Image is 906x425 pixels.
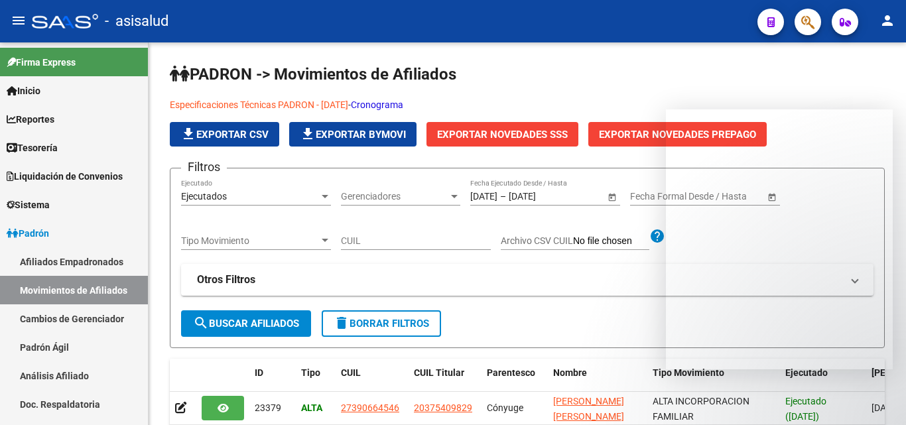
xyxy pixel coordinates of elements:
strong: Otros Filtros [197,273,255,287]
span: Padrón [7,226,49,241]
span: Exportar CSV [180,129,269,141]
datatable-header-cell: Tipo Movimiento [647,359,780,402]
mat-icon: person [879,13,895,29]
span: 20375409829 [414,402,472,413]
span: Firma Express [7,55,76,70]
iframe: Intercom live chat [861,380,893,412]
input: Archivo CSV CUIL [573,235,649,247]
span: 27390664546 [341,402,399,413]
span: – [500,191,506,202]
datatable-header-cell: Ejecutado [780,359,866,402]
span: Inicio [7,84,40,98]
datatable-header-cell: CUIL Titular [409,359,482,402]
span: Borrar Filtros [334,318,429,330]
datatable-header-cell: ID [249,359,296,402]
button: Exportar CSV [170,122,279,147]
span: Tesorería [7,141,58,155]
span: 23379 [255,402,281,413]
span: CUIL Titular [414,367,464,378]
mat-expansion-panel-header: Otros Filtros [181,264,874,296]
h3: Filtros [181,158,227,176]
button: Borrar Filtros [322,310,441,337]
span: Ejecutado ([DATE]) [785,396,826,422]
p: - [170,97,885,112]
span: Cónyuge [487,402,523,413]
span: Ejecutados [181,191,227,202]
span: Exportar Novedades Prepago [599,129,756,141]
span: Sistema [7,198,50,212]
span: ALTA INCORPORACION FAMILIAR [653,396,749,422]
span: Parentesco [487,367,535,378]
button: Exportar Novedades Prepago [588,122,767,147]
input: Fecha inicio [630,191,679,202]
span: Buscar Afiliados [193,318,299,330]
span: Ejecutado [785,367,828,378]
button: Exportar Bymovi [289,122,417,147]
datatable-header-cell: Tipo [296,359,336,402]
span: Tipo Movimiento [653,367,724,378]
a: Especificaciones Técnicas PADRON - [DATE] [170,99,348,110]
mat-icon: delete [334,315,350,331]
input: Fecha fin [509,191,574,202]
a: Cronograma [351,99,403,110]
span: Exportar Bymovi [300,129,406,141]
span: Nombre [553,367,587,378]
span: - asisalud [105,7,168,36]
span: Reportes [7,112,54,127]
span: Tipo [301,367,320,378]
mat-icon: search [193,315,209,331]
span: Gerenciadores [341,191,448,202]
span: [PERSON_NAME] [PERSON_NAME] [553,396,624,422]
span: CUIL [341,367,361,378]
button: Exportar Novedades SSS [426,122,578,147]
button: Open calendar [605,190,619,204]
mat-icon: help [649,228,665,244]
datatable-header-cell: CUIL [336,359,409,402]
mat-icon: file_download [300,126,316,142]
span: PADRON -> Movimientos de Afiliados [170,65,456,84]
span: Exportar Novedades SSS [437,129,568,141]
mat-icon: file_download [180,126,196,142]
span: Liquidación de Convenios [7,169,123,184]
span: Archivo CSV CUIL [501,235,573,246]
span: Tipo Movimiento [181,235,319,247]
datatable-header-cell: Nombre [548,359,647,402]
input: Fecha inicio [470,191,497,202]
strong: ALTA [301,402,322,413]
button: Buscar Afiliados [181,310,311,337]
iframe: Intercom live chat mensaje [666,109,893,369]
datatable-header-cell: Parentesco [482,359,548,402]
span: ID [255,367,263,378]
mat-icon: menu [11,13,27,29]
